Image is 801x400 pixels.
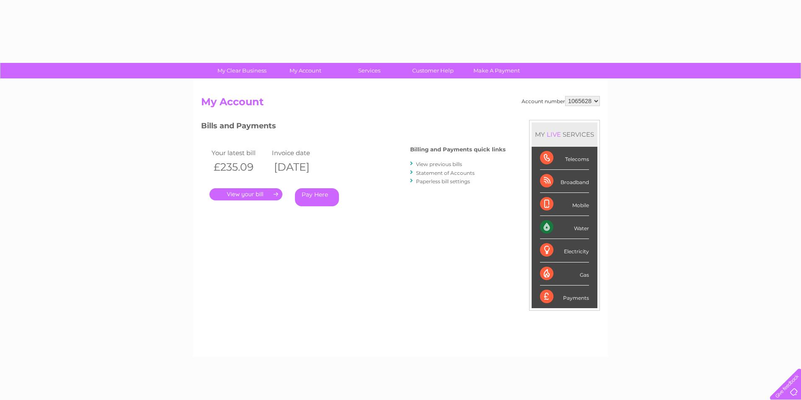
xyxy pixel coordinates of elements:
h2: My Account [201,96,600,112]
div: Gas [540,262,589,286]
h4: Billing and Payments quick links [410,146,506,153]
div: Mobile [540,193,589,216]
th: [DATE] [270,158,330,176]
a: Statement of Accounts [416,170,475,176]
div: MY SERVICES [532,122,597,146]
a: View previous bills [416,161,462,167]
div: LIVE [545,130,563,138]
a: . [209,188,282,200]
a: Make A Payment [462,63,531,78]
div: Telecoms [540,147,589,170]
div: Payments [540,286,589,308]
div: Water [540,216,589,239]
a: Services [335,63,404,78]
div: Account number [522,96,600,106]
td: Invoice date [270,147,330,158]
h3: Bills and Payments [201,120,506,135]
a: My Account [271,63,340,78]
div: Electricity [540,239,589,262]
a: Pay Here [295,188,339,206]
a: Paperless bill settings [416,178,470,184]
th: £235.09 [209,158,270,176]
a: Customer Help [398,63,468,78]
a: My Clear Business [207,63,276,78]
div: Broadband [540,170,589,193]
td: Your latest bill [209,147,270,158]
